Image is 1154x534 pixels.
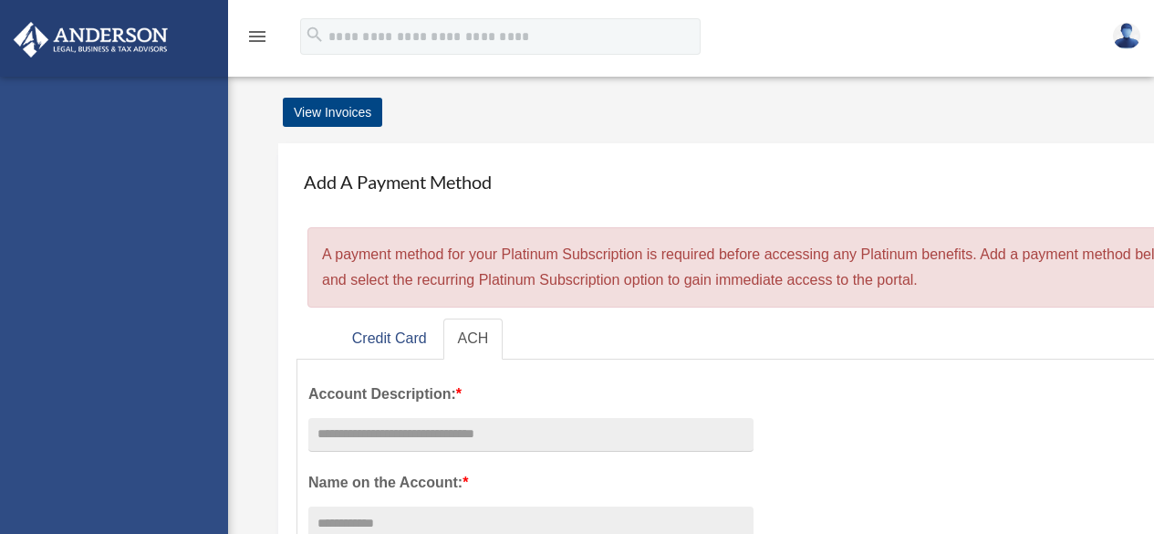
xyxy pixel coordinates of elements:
a: Credit Card [338,319,442,360]
label: Account Description: [308,382,754,407]
a: ACH [443,319,504,360]
a: View Invoices [283,98,382,127]
i: search [305,25,325,45]
img: Anderson Advisors Platinum Portal [8,22,173,58]
img: User Pic [1113,23,1140,49]
i: menu [246,26,268,47]
label: Name on the Account: [308,470,754,496]
a: menu [246,32,268,47]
